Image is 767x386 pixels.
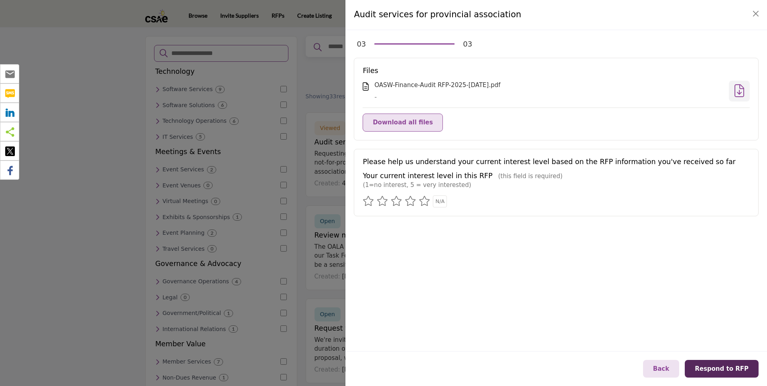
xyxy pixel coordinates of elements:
span: Back [653,365,669,372]
button: Respond to RFP [685,360,759,378]
h5: Files [363,67,750,75]
button: Back [643,360,679,378]
h5: Please help us understand your current interest level based on the RFP information you've receive... [363,158,750,166]
span: - [374,93,377,101]
span: Download all files [373,119,433,126]
h5: Your current interest level in this RFP [363,172,492,180]
span: (this field is required) [498,173,563,180]
button: Close [750,8,761,19]
div: OASW-Finance-Audit RFP-2025-[DATE].pdf [374,81,723,90]
h4: Audit services for provincial association [354,8,521,21]
span: N/A [435,198,444,204]
div: 03 [463,39,472,49]
span: (1=no interest, 5 = very interested) [363,181,471,189]
div: 03 [357,39,366,49]
button: Download all files [363,114,443,132]
span: Respond to RFP [695,365,749,372]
